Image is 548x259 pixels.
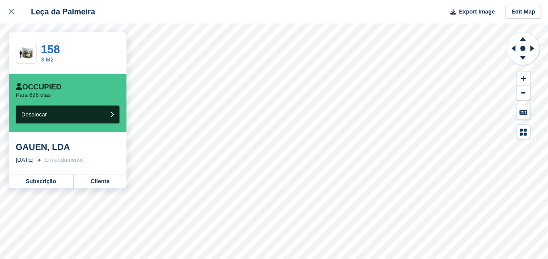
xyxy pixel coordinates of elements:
[44,156,83,164] div: Em andamento
[517,125,530,139] button: Map Legend
[517,105,530,119] button: Keyboard Shortcuts
[517,72,530,86] button: Zoom In
[16,156,34,164] div: [DATE]
[459,7,494,16] span: Export Image
[16,142,119,152] div: GAUEN, LDA
[9,174,74,188] a: Subscrição
[517,86,530,100] button: Zoom Out
[445,5,495,19] button: Export Image
[21,111,47,118] span: Desalocar
[23,7,95,17] div: Leça da Palmeira
[41,56,54,63] a: 3 M2
[41,43,60,56] a: 158
[16,83,61,92] div: Occupied
[37,158,41,162] img: arrow-right-light-icn-cde0832a797a2874e46488d9cf13f60e5c3a73dbe684e267c42b8395dfbc2abf.svg
[74,174,126,188] a: Cliente
[16,106,119,123] button: Desalocar
[505,5,541,19] a: Edit Map
[16,92,51,99] p: Para 696 dias
[16,46,36,61] img: 35-sqft-unit.jpg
